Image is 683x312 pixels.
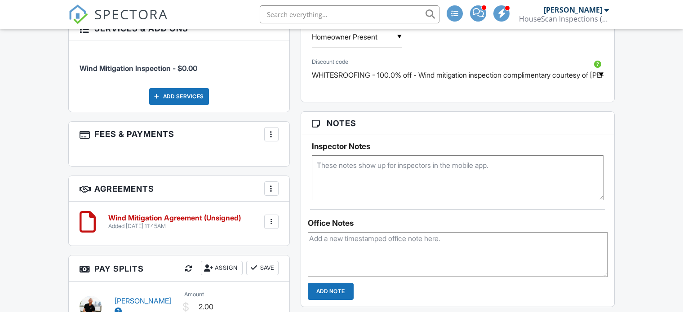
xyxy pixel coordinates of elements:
div: Add Services [149,88,209,105]
h5: Inspector Notes [312,142,603,151]
input: Search everything... [260,5,439,23]
button: Save [246,261,279,275]
li: Service: Wind Mitigation Inspection [80,47,279,80]
div: Assign [201,261,243,275]
a: Wind Mitigation Agreement (Unsigned) Added [DATE] 11:45AM [108,214,241,230]
label: Amount [184,290,204,299]
h3: Notes [301,112,614,135]
div: Added [DATE] 11:45AM [108,223,241,230]
span: SPECTORA [94,4,168,23]
h3: Pay Splits [69,255,289,282]
label: Discount code [312,58,348,66]
div: Office Notes [308,219,608,228]
div: [PERSON_NAME] [544,5,602,14]
h3: Fees & Payments [69,122,289,147]
h3: Services & Add ons [69,17,289,40]
div: HouseScan Inspections (INS) [519,14,609,23]
h6: Wind Mitigation Agreement (Unsigned) [108,214,241,222]
span: Wind Mitigation Inspection - $0.00 [80,64,197,73]
input: Add Note [308,283,354,300]
a: SPECTORA [68,12,168,31]
h3: Agreements [69,176,289,202]
img: The Best Home Inspection Software - Spectora [68,4,88,24]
